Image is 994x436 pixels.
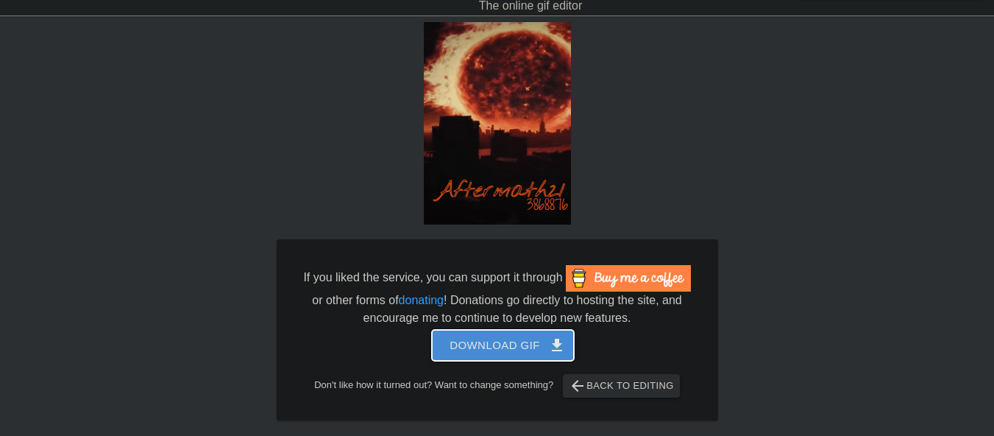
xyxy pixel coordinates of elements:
span: arrow_back [569,377,586,395]
div: Don't like how it turned out? Want to change something? [299,374,695,398]
span: Back to Editing [569,377,674,395]
button: Download gif [432,330,574,361]
a: Download gif [420,338,574,351]
img: IM61lAIb.gif [424,22,571,225]
button: Back to Editing [563,374,680,398]
div: If you liked the service, you can support it through or other forms of ! Donations go directly to... [302,265,692,327]
img: Buy Me A Coffee [566,265,691,292]
span: get_app [548,337,566,354]
span: Download gif [450,336,556,355]
a: donating [399,294,444,306]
